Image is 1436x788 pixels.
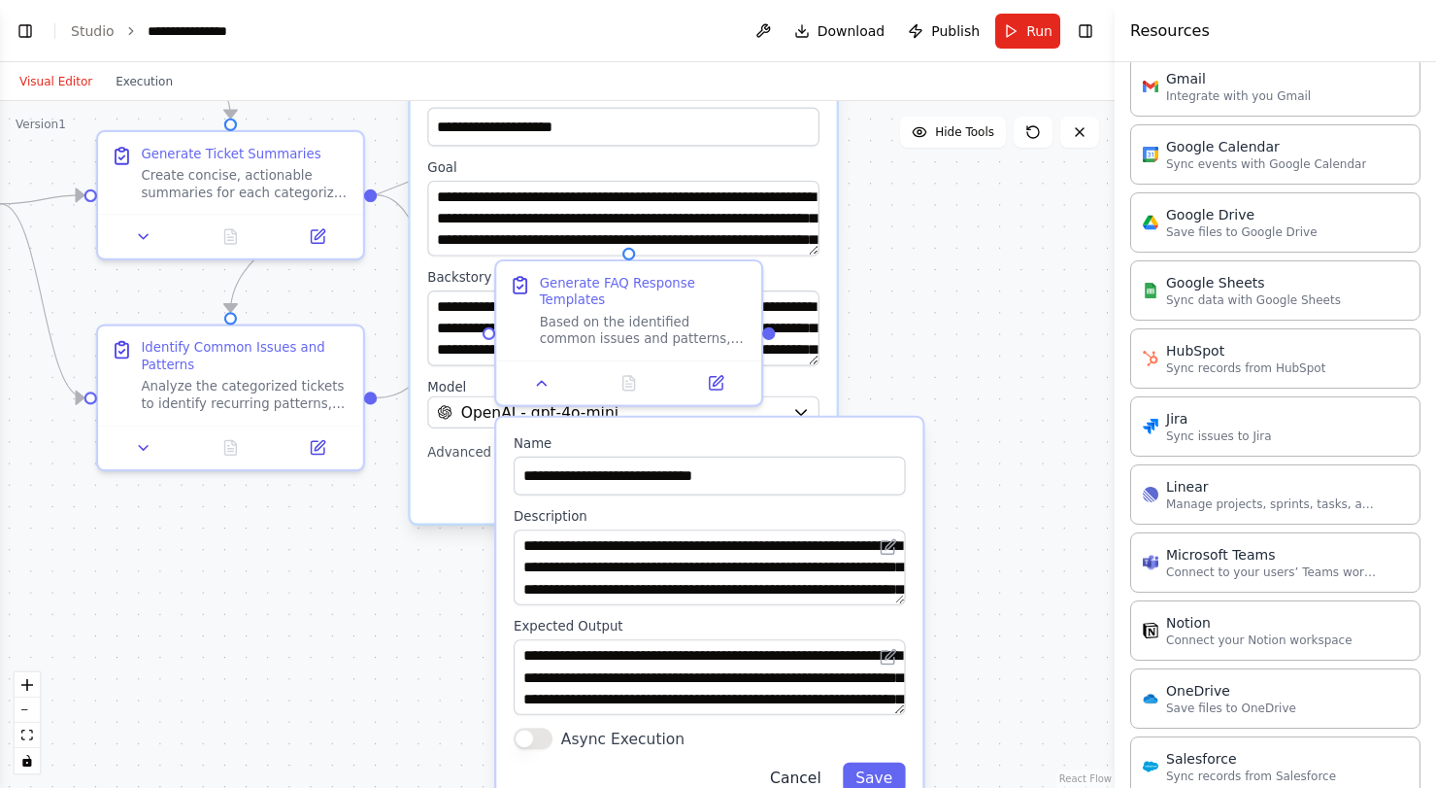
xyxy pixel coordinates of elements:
a: Studio [71,23,115,39]
span: Run [1026,21,1052,41]
g: Edge from 1249ed1d-405c-49b4-940c-44ce9ceee557 to 411b711a-8579-437f-b545-59a4258377b8 [209,69,241,119]
div: OneDrive [1166,681,1296,701]
div: Identify Common Issues and Patterns [141,339,350,373]
div: Generate FAQ Response Templates [540,274,749,308]
div: Generate Ticket SummariesCreate concise, actionable summaries for each categorized support ticket... [96,130,365,260]
img: Gmail [1143,79,1158,94]
button: Execution [104,70,184,93]
div: Generate FAQ Response TemplatesBased on the identified common issues and patterns, create profess... [494,259,763,407]
div: Gmail [1166,69,1311,88]
span: Advanced Options [427,443,545,461]
label: Model [427,379,819,396]
g: Edge from 411b711a-8579-437f-b545-59a4258377b8 to 3d5fbdef-951d-4600-ae48-96e262523e4c [377,185,483,344]
button: fit view [15,723,40,748]
label: Backstory [427,269,819,287]
label: Role [427,86,819,103]
img: HubSpot [1143,351,1158,366]
label: Expected Output [514,618,906,635]
div: React Flow controls [15,672,40,773]
button: Download [786,14,893,49]
div: Salesforce [1166,749,1336,769]
nav: breadcrumb [71,21,248,41]
span: OpenAI - gpt-4o-mini [461,401,618,423]
label: Description [514,508,906,526]
div: Microsoft Teams [1166,545,1380,565]
div: HubSpot [1166,341,1325,360]
a: React Flow attribution [1059,773,1112,784]
p: Sync records from Salesforce [1166,769,1336,784]
h4: Resources [1130,19,1210,43]
button: Hide right sidebar [1072,17,1099,45]
div: Version 1 [16,117,66,132]
div: Google Drive [1166,205,1318,224]
button: Show left sidebar [12,17,39,45]
p: Sync events with Google Calendar [1166,156,1366,172]
div: Generate Ticket Summaries [141,145,320,162]
img: Google Calendar [1143,147,1158,162]
button: Open in side panel [679,370,752,396]
button: Open in side panel [281,435,354,462]
button: No output available [185,435,277,462]
button: zoom in [15,672,40,698]
p: Manage projects, sprints, tasks, and bug tracking in Linear [1166,497,1380,512]
p: Sync data with Google Sheets [1166,292,1341,308]
p: Integrate with you Gmail [1166,88,1311,104]
span: Hide Tools [935,124,994,140]
div: Analyze the categorized tickets to identify recurring patterns, common issues, and trends. Look f... [141,378,350,412]
button: Open in side panel [281,223,354,250]
div: Based on the identified common issues and patterns, create professional response templates for fr... [540,313,749,347]
img: Salesforce [1143,759,1158,774]
button: Hide Tools [900,117,1006,148]
button: Open in editor [876,644,902,670]
div: Create concise, actionable summaries for each categorized support ticket. Each summary should inc... [141,167,350,201]
img: OneDrive [1143,691,1158,706]
button: No output available [584,370,675,396]
button: Visual Editor [8,70,104,93]
img: Microsoft Teams [1143,555,1158,570]
button: Run [995,14,1060,49]
img: Linear [1143,487,1158,502]
button: toggle interactivity [15,748,40,773]
p: Connect your Notion workspace [1166,633,1353,648]
img: Jira [1143,419,1158,434]
label: Name [514,435,906,453]
button: zoom out [15,698,40,723]
img: Google Drive [1143,215,1158,230]
button: Open in editor [876,534,902,561]
button: Publish [900,14,987,49]
button: Advanced Options [427,441,819,463]
p: Sync records from HubSpot [1166,360,1325,376]
button: No output available [185,223,277,250]
p: Save files to OneDrive [1166,701,1296,716]
div: Google Sheets [1166,273,1341,292]
div: Google Calendar [1166,137,1366,156]
label: Async Execution [561,728,685,749]
img: Notion [1143,623,1158,638]
div: Notion [1166,613,1353,633]
p: Sync issues to Jira [1166,428,1272,444]
div: Jira [1166,409,1272,428]
img: Google Sheets [1143,283,1158,298]
p: Save files to Google Drive [1166,224,1318,240]
label: Goal [427,159,819,177]
p: Connect to your users’ Teams workspaces [1166,565,1380,580]
span: Download [818,21,885,41]
div: Linear [1166,477,1380,497]
span: Publish [931,21,980,41]
div: Identify Common Issues and PatternsAnalyze the categorized tickets to identify recurring patterns... [96,324,365,471]
g: Edge from 9380a2ef-4bf2-40ac-b348-e7628784f43e to 3d5fbdef-951d-4600-ae48-96e262523e4c [377,323,483,409]
button: OpenAI - gpt-4o-mini [427,396,819,428]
